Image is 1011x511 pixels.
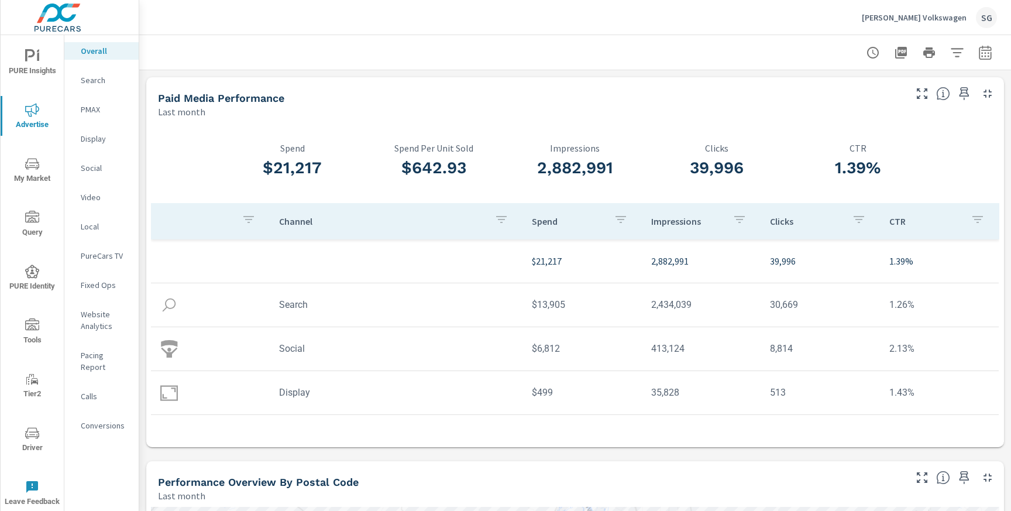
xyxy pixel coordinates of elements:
td: $13,905 [522,290,641,320]
p: Video [81,191,129,203]
p: Local [81,221,129,232]
td: 1.26% [880,290,999,320]
p: Spend [532,215,604,227]
p: Conversions [81,420,129,431]
div: Calls [64,387,139,405]
button: Print Report [917,41,941,64]
p: Display [81,133,129,145]
img: icon-search.svg [160,296,178,314]
span: Driver [4,426,60,455]
p: Clicks [770,215,842,227]
h3: 39,996 [646,158,788,178]
span: Tier2 [4,372,60,401]
div: Search [64,71,139,89]
span: PURE Insights [4,49,60,78]
p: Spend Per Unit Sold [363,143,505,153]
div: Website Analytics [64,306,139,335]
p: [PERSON_NAME] Volkswagen [862,12,967,23]
p: Website Analytics [81,308,129,332]
div: PureCars TV [64,247,139,265]
td: $499 [522,378,641,407]
p: $21,217 [532,254,632,268]
p: Fixed Ops [81,279,129,291]
div: Local [64,218,139,235]
img: icon-display.svg [160,384,178,402]
p: CTR [889,215,961,227]
p: Search [81,74,129,86]
div: SG [976,7,997,28]
td: 8,814 [761,334,879,363]
button: Minimize Widget [978,468,997,487]
button: Apply Filters [945,41,969,64]
p: 1.39% [889,254,989,268]
span: Save this to your personalized report [955,468,974,487]
td: 2.13% [880,334,999,363]
div: Video [64,188,139,206]
p: Clicks [646,143,788,153]
td: 1.43% [880,378,999,407]
p: Social [81,162,129,174]
td: Search [270,290,522,320]
p: PMAX [81,104,129,115]
div: Conversions [64,417,139,434]
div: Overall [64,42,139,60]
h3: 1.39% [788,158,929,178]
p: 2,882,991 [651,254,751,268]
span: My Market [4,157,60,186]
span: Understand performance data by postal code. Individual postal codes can be selected and expanded ... [936,471,950,485]
h5: Performance Overview By Postal Code [158,476,359,488]
button: "Export Report to PDF" [889,41,913,64]
p: Impressions [504,143,646,153]
p: Impressions [651,215,723,227]
div: Pacing Report [64,347,139,376]
h3: 2,882,991 [504,158,646,178]
button: Make Fullscreen [913,84,931,103]
p: Spend [222,143,363,153]
span: PURE Identity [4,265,60,293]
td: Display [270,378,522,407]
span: Query [4,211,60,239]
button: Make Fullscreen [913,468,931,487]
p: Calls [81,390,129,402]
div: PMAX [64,101,139,118]
div: Social [64,159,139,177]
div: Fixed Ops [64,276,139,294]
button: Select Date Range [974,41,997,64]
button: Minimize Widget [978,84,997,103]
img: icon-social.svg [160,340,178,358]
td: 513 [761,378,879,407]
td: $6,812 [522,334,641,363]
p: PureCars TV [81,250,129,262]
span: Leave Feedback [4,480,60,509]
span: Understand performance metrics over the selected time range. [936,87,950,101]
td: 30,669 [761,290,879,320]
h3: $642.93 [363,158,505,178]
p: Channel [279,215,485,227]
p: CTR [788,143,929,153]
h3: $21,217 [222,158,363,178]
span: Advertise [4,103,60,132]
td: 413,124 [642,334,761,363]
div: Display [64,130,139,148]
h5: Paid Media Performance [158,92,284,104]
p: Last month [158,105,205,119]
p: Last month [158,489,205,503]
span: Tools [4,318,60,347]
td: 2,434,039 [642,290,761,320]
span: Save this to your personalized report [955,84,974,103]
p: Pacing Report [81,349,129,373]
td: Social [270,334,522,363]
p: 39,996 [770,254,870,268]
p: Overall [81,45,129,57]
td: 35,828 [642,378,761,407]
